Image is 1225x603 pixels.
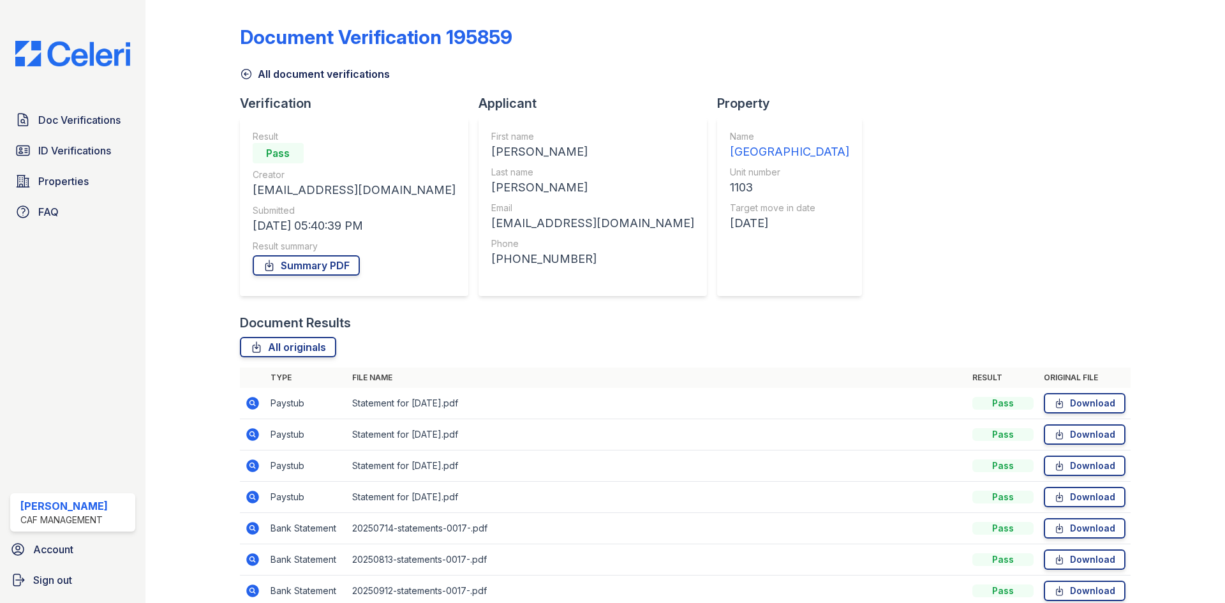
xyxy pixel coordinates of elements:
[491,214,694,232] div: [EMAIL_ADDRESS][DOMAIN_NAME]
[972,397,1034,410] div: Pass
[730,202,849,214] div: Target move in date
[33,572,72,588] span: Sign out
[972,428,1034,441] div: Pass
[972,459,1034,472] div: Pass
[20,498,108,514] div: [PERSON_NAME]
[491,250,694,268] div: [PHONE_NUMBER]
[38,112,121,128] span: Doc Verifications
[1044,518,1125,539] a: Download
[972,522,1034,535] div: Pass
[347,544,967,576] td: 20250813-statements-0017-.pdf
[347,368,967,388] th: File name
[20,514,108,526] div: CAF Management
[717,94,872,112] div: Property
[479,94,717,112] div: Applicant
[730,130,849,161] a: Name [GEOGRAPHIC_DATA]
[253,217,456,235] div: [DATE] 05:40:39 PM
[730,143,849,161] div: [GEOGRAPHIC_DATA]
[240,66,390,82] a: All document verifications
[240,337,336,357] a: All originals
[1044,456,1125,476] a: Download
[253,168,456,181] div: Creator
[265,544,347,576] td: Bank Statement
[347,388,967,419] td: Statement for [DATE].pdf
[347,513,967,544] td: 20250714-statements-0017-.pdf
[265,419,347,450] td: Paystub
[1044,549,1125,570] a: Download
[253,255,360,276] a: Summary PDF
[491,237,694,250] div: Phone
[253,204,456,217] div: Submitted
[253,130,456,143] div: Result
[1039,368,1131,388] th: Original file
[730,166,849,179] div: Unit number
[1044,487,1125,507] a: Download
[253,143,304,163] div: Pass
[1044,393,1125,413] a: Download
[265,482,347,513] td: Paystub
[972,553,1034,566] div: Pass
[38,174,89,189] span: Properties
[253,181,456,199] div: [EMAIL_ADDRESS][DOMAIN_NAME]
[10,199,135,225] a: FAQ
[10,107,135,133] a: Doc Verifications
[730,130,849,143] div: Name
[253,240,456,253] div: Result summary
[240,26,512,48] div: Document Verification 195859
[1044,581,1125,601] a: Download
[972,491,1034,503] div: Pass
[347,419,967,450] td: Statement for [DATE].pdf
[5,567,140,593] a: Sign out
[240,94,479,112] div: Verification
[491,179,694,197] div: [PERSON_NAME]
[491,166,694,179] div: Last name
[5,537,140,562] a: Account
[5,41,140,66] img: CE_Logo_Blue-a8612792a0a2168367f1c8372b55b34899dd931a85d93a1a3d3e32e68fde9ad4.png
[10,168,135,194] a: Properties
[1044,424,1125,445] a: Download
[38,143,111,158] span: ID Verifications
[265,368,347,388] th: Type
[240,314,351,332] div: Document Results
[491,143,694,161] div: [PERSON_NAME]
[347,450,967,482] td: Statement for [DATE].pdf
[972,584,1034,597] div: Pass
[491,202,694,214] div: Email
[265,388,347,419] td: Paystub
[730,214,849,232] div: [DATE]
[730,179,849,197] div: 1103
[10,138,135,163] a: ID Verifications
[491,130,694,143] div: First name
[33,542,73,557] span: Account
[38,204,59,220] span: FAQ
[265,450,347,482] td: Paystub
[347,482,967,513] td: Statement for [DATE].pdf
[265,513,347,544] td: Bank Statement
[967,368,1039,388] th: Result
